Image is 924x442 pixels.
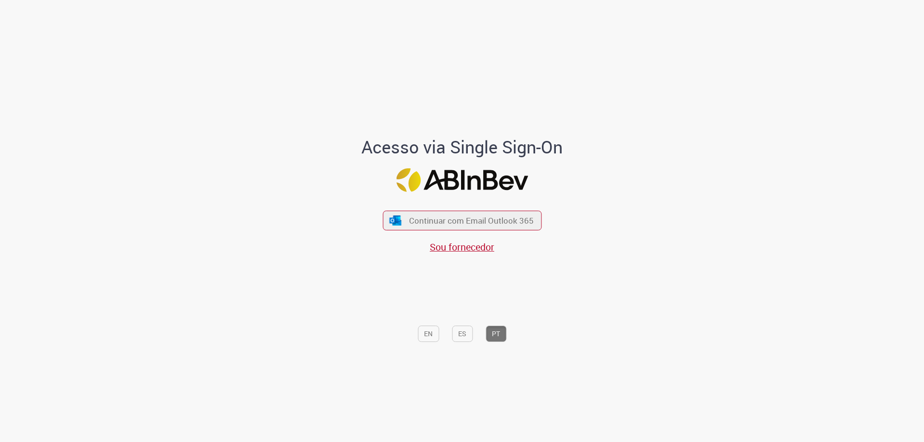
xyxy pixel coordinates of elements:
img: Logo ABInBev [396,168,528,192]
button: ES [452,326,473,342]
span: Continuar com Email Outlook 365 [409,215,534,226]
button: EN [418,326,439,342]
button: ícone Azure/Microsoft 360 Continuar com Email Outlook 365 [383,211,541,230]
img: ícone Azure/Microsoft 360 [389,215,402,226]
button: PT [486,326,506,342]
a: Sou fornecedor [430,240,494,253]
h1: Acesso via Single Sign-On [329,138,596,157]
